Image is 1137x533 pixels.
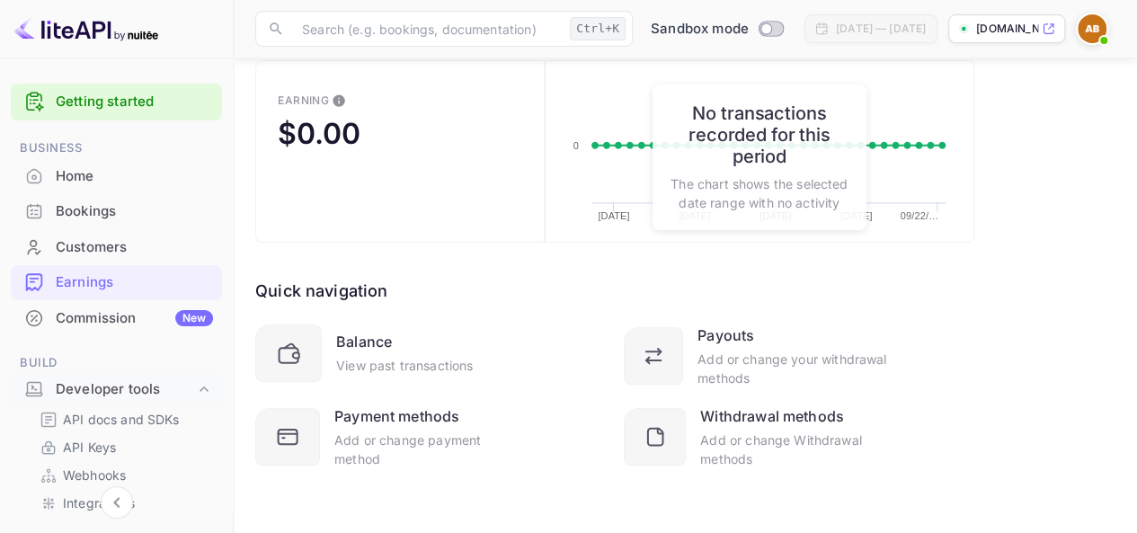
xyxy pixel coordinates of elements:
[56,379,195,400] div: Developer tools
[334,431,520,468] div: Add or change payment method
[836,21,926,37] div: [DATE] — [DATE]
[336,331,392,352] div: Balance
[32,462,215,488] div: Webhooks
[175,310,213,326] div: New
[11,265,222,300] div: Earnings
[11,230,222,265] div: Customers
[32,406,215,432] div: API docs and SDKs
[697,324,754,346] div: Payouts
[278,116,360,151] div: $0.00
[11,194,222,227] a: Bookings
[56,308,213,329] div: Commission
[976,21,1038,37] p: [DOMAIN_NAME]
[324,86,353,115] button: This is the amount of confirmed commission that will be paid to you on the next scheduled deposit
[56,166,213,187] div: Home
[32,434,215,460] div: API Keys
[255,279,387,303] div: Quick navigation
[1078,14,1106,43] img: Ali Boi
[40,438,208,457] a: API Keys
[11,159,222,194] div: Home
[570,17,626,40] div: Ctrl+K
[11,230,222,263] a: Customers
[11,265,222,298] a: Earnings
[336,356,473,375] div: View past transactions
[671,102,848,167] h6: No transactions recorded for this period
[11,194,222,229] div: Bookings
[63,438,116,457] p: API Keys
[11,301,222,334] a: CommissionNew
[63,493,135,512] p: Integrations
[63,466,126,484] p: Webhooks
[255,60,545,243] button: EarningThis is the amount of confirmed commission that will be paid to you on the next scheduled ...
[11,84,222,120] div: Getting started
[651,19,749,40] span: Sandbox mode
[902,211,940,222] text: 09/22/…
[598,211,629,222] text: [DATE]
[11,374,222,405] div: Developer tools
[40,410,208,429] a: API docs and SDKs
[56,237,213,258] div: Customers
[644,19,790,40] div: Switch to Production mode
[32,490,215,516] div: Integrations
[700,405,844,427] div: Withdrawal methods
[56,92,213,112] a: Getting started
[101,486,133,519] button: Collapse navigation
[11,301,222,336] div: CommissionNew
[14,14,158,43] img: LiteAPI logo
[700,431,888,468] div: Add or change Withdrawal methods
[671,174,848,212] p: The chart shows the selected date range with no activity
[40,493,208,512] a: Integrations
[573,140,578,151] text: 0
[63,410,180,429] p: API docs and SDKs
[11,138,222,158] span: Business
[11,353,222,373] span: Build
[11,159,222,192] a: Home
[40,466,208,484] a: Webhooks
[56,201,213,222] div: Bookings
[56,272,213,293] div: Earnings
[291,11,563,47] input: Search (e.g. bookings, documentation)
[841,211,873,222] text: [DATE]
[697,350,888,387] div: Add or change your withdrawal methods
[334,405,459,427] div: Payment methods
[278,93,329,107] div: Earning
